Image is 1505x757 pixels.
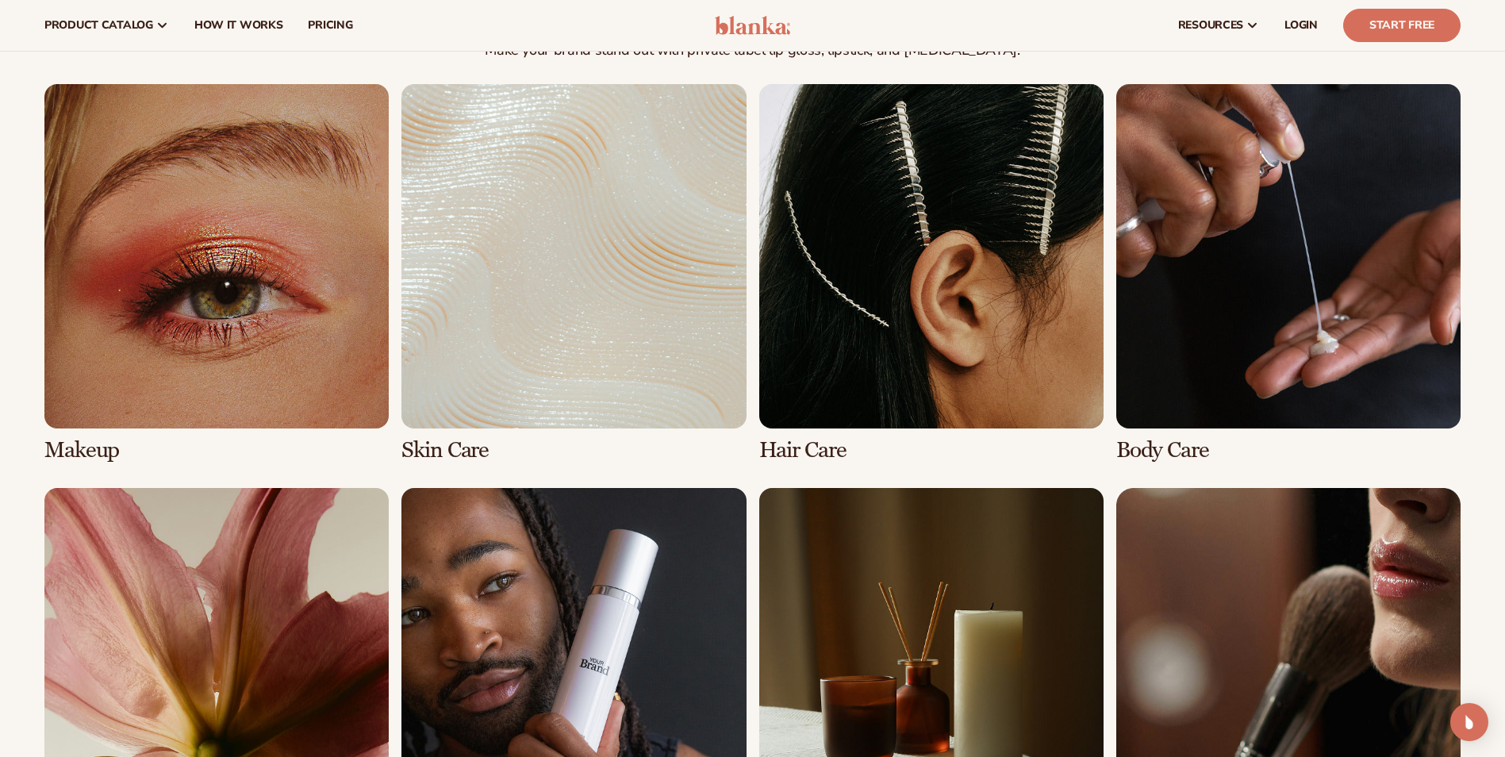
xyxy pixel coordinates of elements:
[1178,19,1243,32] span: resources
[1284,19,1318,32] span: LOGIN
[308,19,352,32] span: pricing
[401,84,746,463] div: 2 / 8
[44,84,389,463] div: 1 / 8
[759,84,1104,463] div: 3 / 8
[715,16,790,35] img: logo
[44,19,153,32] span: product catalog
[1450,703,1488,741] div: Open Intercom Messenger
[1343,9,1461,42] a: Start Free
[1116,84,1461,463] div: 4 / 8
[759,438,1104,463] h3: Hair Care
[194,19,283,32] span: How It Works
[44,438,389,463] h3: Makeup
[401,438,746,463] h3: Skin Care
[44,42,1461,60] p: Make your brand stand out with private label lip gloss, lipstick, and [MEDICAL_DATA].
[1116,438,1461,463] h3: Body Care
